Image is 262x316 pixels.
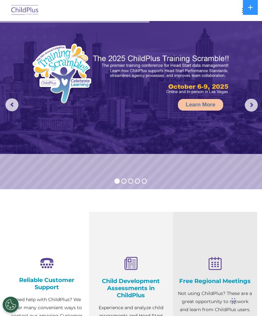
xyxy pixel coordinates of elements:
[178,99,223,111] a: Learn More
[153,246,262,316] iframe: Chat Widget
[232,291,235,311] div: Drag
[3,297,19,313] button: Cookies Settings
[10,3,40,18] img: ChildPlus by Procare Solutions
[10,277,84,291] h4: Reliable Customer Support
[94,278,168,299] h4: Child Development Assessments in ChildPlus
